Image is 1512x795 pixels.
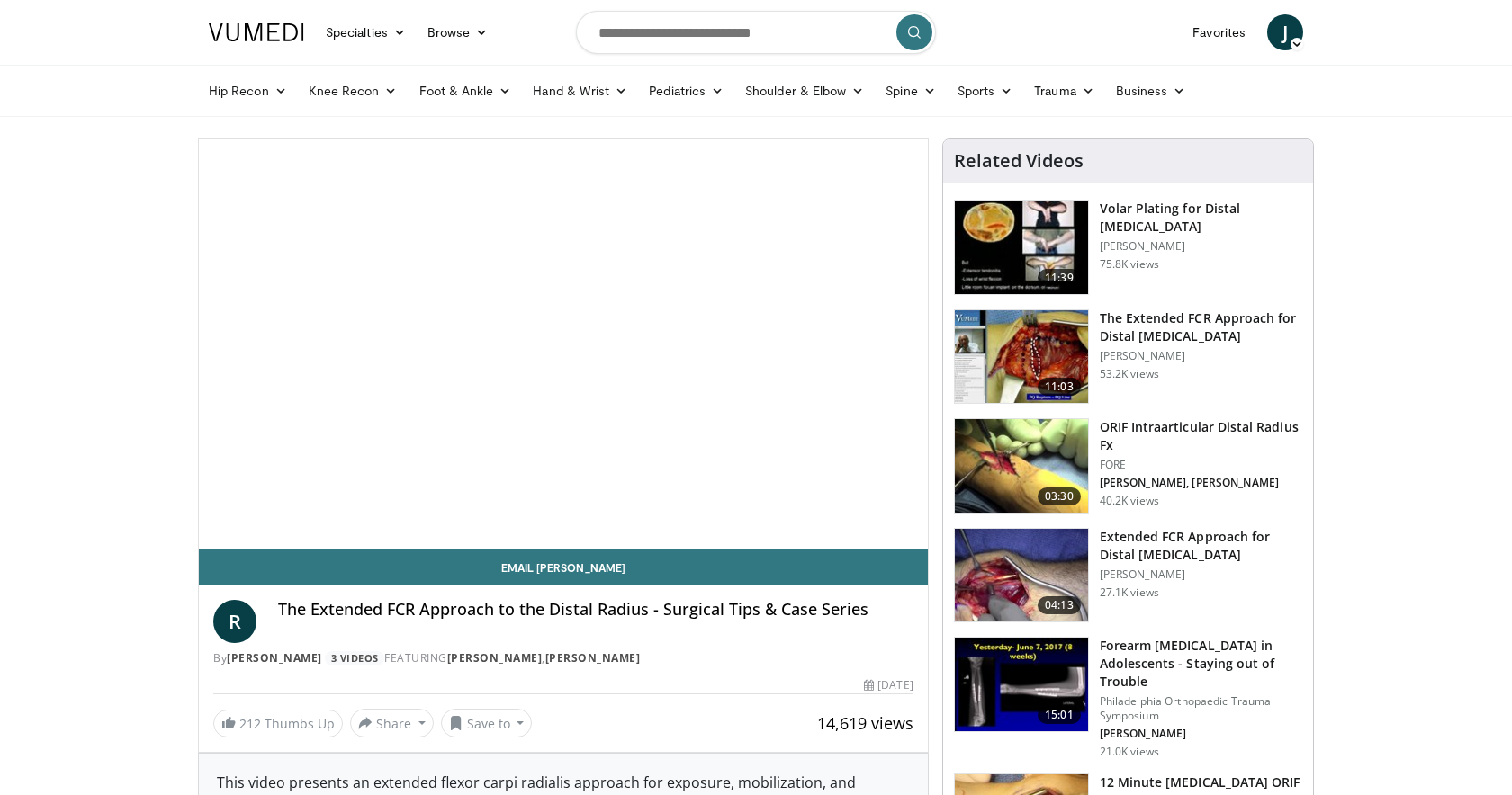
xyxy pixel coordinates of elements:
a: Trauma [1023,73,1105,109]
h3: Forearm [MEDICAL_DATA] in Adolescents - Staying out of Trouble [1100,637,1302,691]
span: 04:13 [1038,596,1081,614]
h3: Volar Plating for Distal [MEDICAL_DATA] [1100,200,1302,236]
a: 04:13 Extended FCR Approach for Distal [MEDICAL_DATA] [PERSON_NAME] 27.1K views [954,528,1302,623]
a: Business [1105,73,1197,109]
p: 53.2K views [1100,367,1159,381]
p: 27.1K views [1100,585,1159,600]
a: Hand & Wrist [522,73,638,109]
a: 3 Videos [325,651,384,666]
a: 15:01 Forearm [MEDICAL_DATA] in Adolescents - Staying out of Trouble Philadelphia Orthopaedic Tra... [954,637,1302,759]
a: 03:30 ORIF Intraarticular Distal Radius Fx FORE [PERSON_NAME], [PERSON_NAME] 40.2K views [954,418,1302,514]
a: Pediatrics [638,73,734,109]
a: Shoulder & Elbow [734,73,875,109]
video-js: Video Player [199,139,928,549]
span: 11:03 [1038,378,1081,396]
h3: Extended FCR Approach for Distal [MEDICAL_DATA] [1100,528,1302,564]
span: 03:30 [1038,487,1081,505]
img: 25619031-145e-4c60-a054-82f5ddb5a1ab.150x105_q85_crop-smart_upscale.jpg [955,638,1088,731]
p: 21.0K views [1100,745,1159,759]
span: 11:39 [1038,269,1081,287]
img: _514ecLNcU81jt9H5hMDoxOjA4MTtFn1_1.150x105_q85_crop-smart_upscale.jpg [955,529,1088,622]
input: Search topics, interventions [576,11,936,54]
h3: ORIF Intraarticular Distal Radius Fx [1100,418,1302,454]
div: [DATE] [864,677,913,693]
p: [PERSON_NAME], [PERSON_NAME] [1100,476,1302,490]
span: 14,619 views [817,712,913,734]
p: FORE [1100,458,1302,472]
a: J [1267,14,1303,50]
a: [PERSON_NAME] [545,650,641,665]
span: 15:01 [1038,706,1081,724]
h4: Related Videos [954,150,1084,172]
a: R [213,600,256,643]
img: VuMedi Logo [209,23,304,41]
h3: The Extended FCR Approach for Distal [MEDICAL_DATA] [1100,309,1302,345]
p: 75.8K views [1100,257,1159,272]
span: 212 [239,715,261,732]
a: Spine [875,73,946,109]
button: Save to [441,709,533,737]
img: 212608_0000_1.png.150x105_q85_crop-smart_upscale.jpg [955,419,1088,513]
p: Philadelphia Orthopaedic Trauma Symposium [1100,694,1302,723]
a: 11:03 The Extended FCR Approach for Distal [MEDICAL_DATA] [PERSON_NAME] 53.2K views [954,309,1302,405]
h4: The Extended FCR Approach to the Distal Radius - Surgical Tips & Case Series [278,600,913,620]
a: [PERSON_NAME] [447,650,543,665]
p: [PERSON_NAME] [1100,239,1302,254]
a: Foot & Ankle [409,73,523,109]
a: 212 Thumbs Up [213,710,343,737]
h3: 12 Minute [MEDICAL_DATA] ORIF [1100,773,1300,791]
a: Hip Recon [198,73,298,109]
a: Specialties [315,14,417,50]
a: Browse [417,14,499,50]
a: Sports [947,73,1024,109]
img: Vumedi-_volar_plating_100006814_3.jpg.150x105_q85_crop-smart_upscale.jpg [955,201,1088,294]
p: [PERSON_NAME] [1100,727,1302,741]
div: By FEATURING , [213,650,913,666]
button: Share [350,709,434,737]
p: 40.2K views [1100,494,1159,508]
a: 11:39 Volar Plating for Distal [MEDICAL_DATA] [PERSON_NAME] 75.8K views [954,200,1302,295]
a: [PERSON_NAME] [227,650,322,665]
p: [PERSON_NAME] [1100,349,1302,363]
a: Email [PERSON_NAME] [199,549,928,585]
p: [PERSON_NAME] [1100,567,1302,582]
a: Knee Recon [298,73,409,109]
img: 275697_0002_1.png.150x105_q85_crop-smart_upscale.jpg [955,310,1088,404]
a: Favorites [1182,14,1256,50]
